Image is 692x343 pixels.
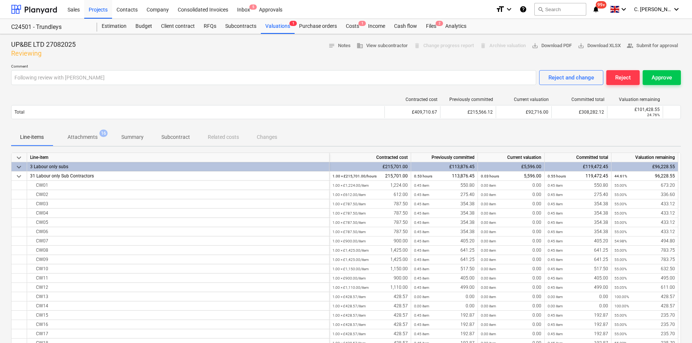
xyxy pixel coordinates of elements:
div: 235.70 [614,329,675,339]
div: 354.38 [414,227,475,236]
div: CW05 [30,218,326,227]
div: 673.20 [614,181,675,190]
small: 55.00% [614,193,627,197]
div: 428.57 [332,311,408,320]
div: 641.25 [414,255,475,264]
span: business [357,42,363,49]
div: 113,876.45 [414,171,475,181]
p: UP&BE LTD 27082025 [11,40,76,49]
div: 405.20 [414,236,475,246]
div: Subcontracts [221,19,261,34]
small: 0.00 item [481,211,496,215]
span: 16 [99,130,108,137]
a: Budget [131,19,157,34]
div: 428.57 [332,320,408,329]
small: 0.00 item [414,304,429,308]
small: 0.00 item [481,276,496,280]
div: 1,224.00 [332,181,408,190]
span: save_alt [532,42,538,49]
div: 0.00 [481,227,541,236]
small: 0.00 item [481,202,496,206]
div: 0.00 [481,209,541,218]
small: 1.00 × £1,150.00 / item [332,267,369,271]
small: 0.00 item [481,183,496,187]
div: 235.70 [614,311,675,320]
div: 354.38 [414,199,475,209]
small: 1.00 × £900.00 / item [332,239,366,243]
small: 0.45 item [548,239,563,243]
button: Download PDF [529,40,575,52]
small: 0.00 item [481,258,496,262]
a: Estimation [97,19,131,34]
p: Attachments [68,133,98,141]
small: 0.00 item [481,267,496,271]
div: Current valuation [478,153,545,162]
a: Valuations1 [261,19,295,34]
div: CW08 [30,246,326,255]
small: 0.45 item [548,313,563,317]
small: 100.00% [614,295,629,299]
span: Submit for approval [627,42,678,50]
div: £113,876.45 [411,162,478,171]
small: 0.00 item [481,193,496,197]
div: 405.00 [548,274,608,283]
div: 354.38 [548,199,608,209]
div: 354.38 [548,218,608,227]
small: 0.45 item [414,267,429,271]
div: 517.50 [548,264,608,274]
div: £409,710.67 [384,106,440,118]
small: 0.00 item [481,248,496,252]
div: Files [422,19,441,34]
div: 3 Labour only subs [30,162,326,171]
div: Costs [341,19,364,34]
small: 0.45 item [548,248,563,252]
small: 0.45 item [548,285,563,290]
div: 900.00 [332,274,408,283]
div: 499.00 [548,283,608,292]
div: 235.70 [614,320,675,329]
a: Cash flow [390,19,422,34]
div: 641.25 [414,246,475,255]
div: 1,150.00 [332,264,408,274]
div: 336.60 [614,190,675,199]
div: 0.00 [414,301,475,311]
p: Reviewing [11,49,76,58]
div: Contracted cost [388,97,437,102]
small: 55.05% [614,285,627,290]
small: 0.53 hours [414,174,432,178]
div: 0.00 [481,181,541,190]
span: save_alt [578,42,584,49]
div: £215,566.12 [440,106,496,118]
span: keyboard_arrow_down [14,172,23,181]
span: notes [328,42,335,49]
div: 1,425.00 [332,255,408,264]
a: RFQs [199,19,221,34]
div: 0.00 [481,255,541,264]
small: 0.45 item [548,183,563,187]
div: Contracted cost [329,153,411,162]
small: 0.00 item [481,304,496,308]
small: 0.00 item [481,220,496,225]
button: Notes [325,40,354,52]
div: 428.57 [332,329,408,339]
small: 0.45 item [414,239,429,243]
small: 0.45 item [548,258,563,262]
div: 1,425.00 [332,246,408,255]
div: 641.25 [548,246,608,255]
div: 354.38 [414,209,475,218]
div: 787.50 [332,218,408,227]
small: 1.00 × £787.50 / item [332,230,366,234]
small: 0.45 item [548,323,563,327]
div: 0.00 [414,292,475,301]
div: 0.00 [481,218,541,227]
a: Income [364,19,390,34]
small: 1.00 × £428.57 / item [332,295,366,299]
small: 1.00 × £787.50 / item [332,220,366,225]
small: 55.00% [614,323,627,327]
small: 1.00 × £612.00 / item [332,193,366,197]
div: £96,228.55 [611,162,678,171]
button: Approve [643,70,681,85]
button: Submit for approval [624,40,681,52]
